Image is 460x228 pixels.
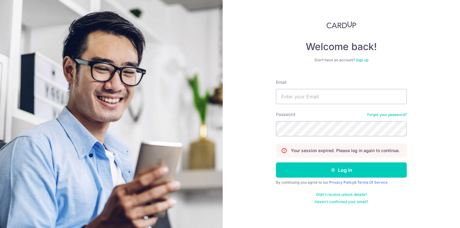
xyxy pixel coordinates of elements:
[326,21,356,29] img: CardUp Logo
[276,180,407,185] div: By continuing you agree to our &
[316,192,367,197] a: Didn't receive unlock details?
[276,58,407,63] div: Don’t have an account?
[356,58,368,62] a: Sign up
[357,180,388,185] a: Terms Of Service
[329,180,354,185] a: Privacy Policy
[276,79,286,85] label: Email
[276,162,407,178] button: Log in
[276,111,295,117] label: Password
[276,89,407,104] input: Enter your Email
[315,199,368,204] a: Haven't confirmed your email?
[276,41,407,53] h4: Welcome back!
[291,148,400,154] p: Your session expired. Please log in again to continue.
[367,112,407,117] a: Forgot your password?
